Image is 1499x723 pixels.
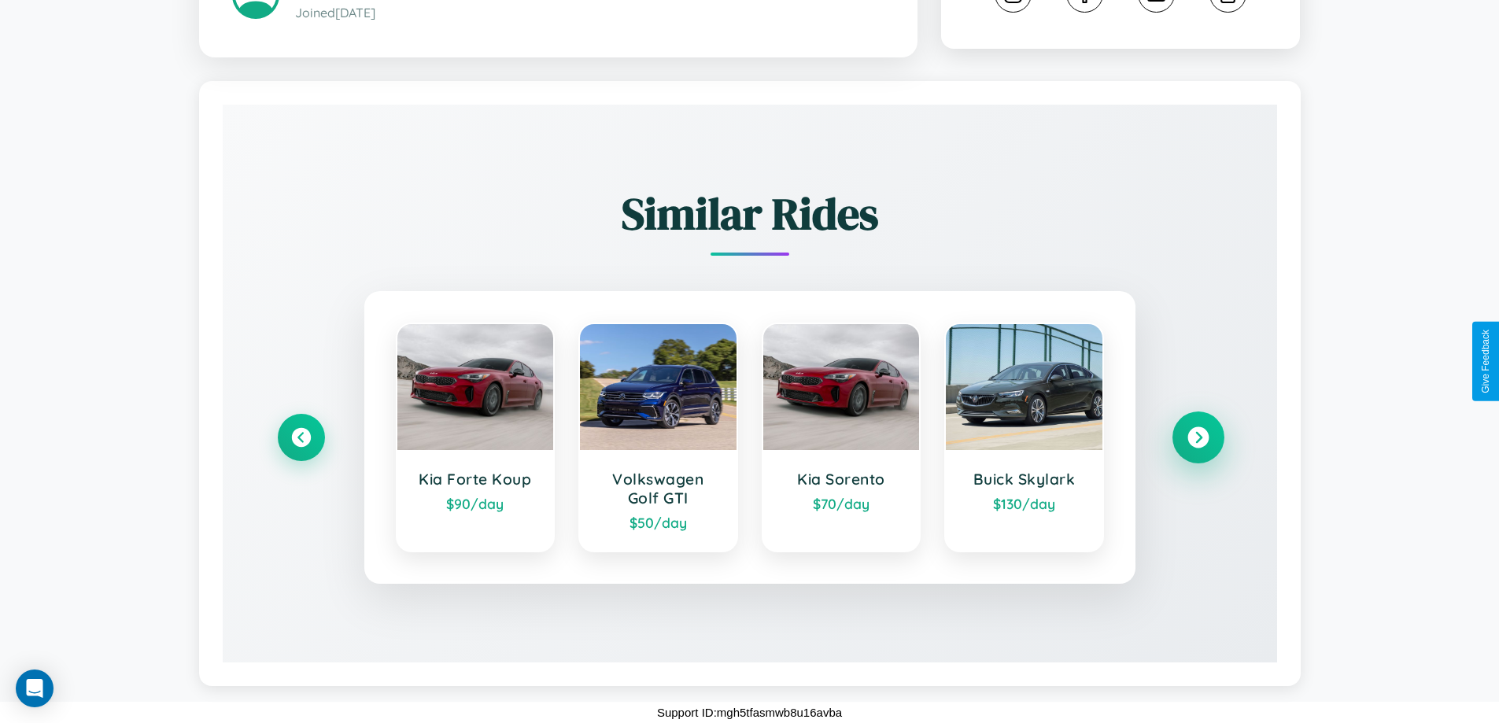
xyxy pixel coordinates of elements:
[779,495,904,512] div: $ 70 /day
[578,323,738,552] a: Volkswagen Golf GTI$50/day
[278,183,1222,244] h2: Similar Rides
[413,470,538,489] h3: Kia Forte Koup
[962,495,1087,512] div: $ 130 /day
[944,323,1104,552] a: Buick Skylark$130/day
[1480,330,1491,393] div: Give Feedback
[413,495,538,512] div: $ 90 /day
[596,514,721,531] div: $ 50 /day
[16,670,54,707] div: Open Intercom Messenger
[596,470,721,507] h3: Volkswagen Golf GTI
[657,702,842,723] p: Support ID: mgh5tfasmwb8u16avba
[762,323,921,552] a: Kia Sorento$70/day
[396,323,556,552] a: Kia Forte Koup$90/day
[295,2,884,24] p: Joined [DATE]
[962,470,1087,489] h3: Buick Skylark
[779,470,904,489] h3: Kia Sorento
